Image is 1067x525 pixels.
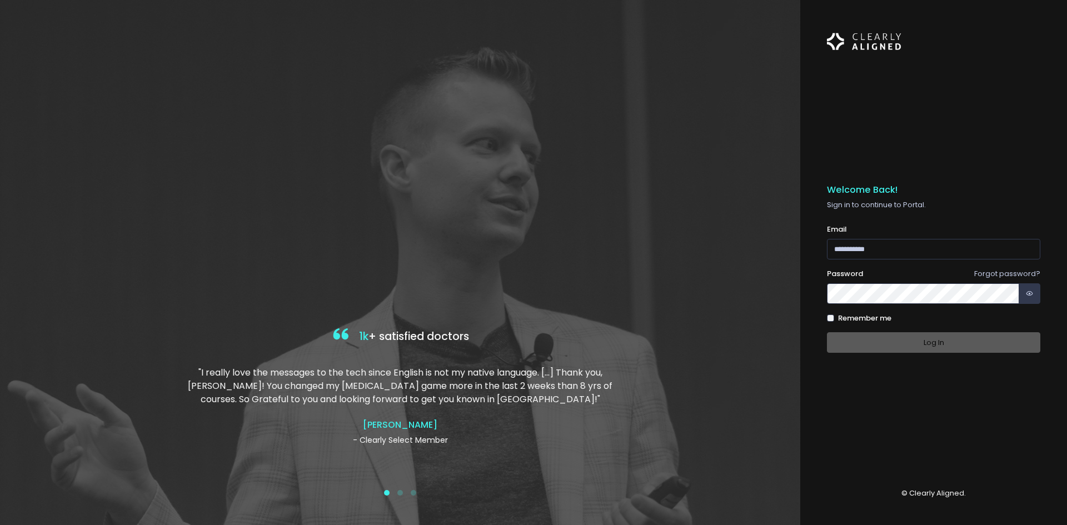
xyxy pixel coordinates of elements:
[827,488,1040,499] p: © Clearly Aligned.
[185,434,615,446] p: - Clearly Select Member
[827,184,1040,196] h5: Welcome Back!
[838,313,891,324] label: Remember me
[185,419,615,430] h4: [PERSON_NAME]
[359,329,368,344] span: 1k
[974,268,1040,279] a: Forgot password?
[827,27,901,57] img: Logo Horizontal
[827,199,1040,211] p: Sign in to continue to Portal.
[185,366,615,406] p: "I really love the messages to the tech since English is not my native language. […] Thank you, [...
[185,326,615,348] h4: + satisfied doctors
[827,268,863,279] label: Password
[827,224,847,235] label: Email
